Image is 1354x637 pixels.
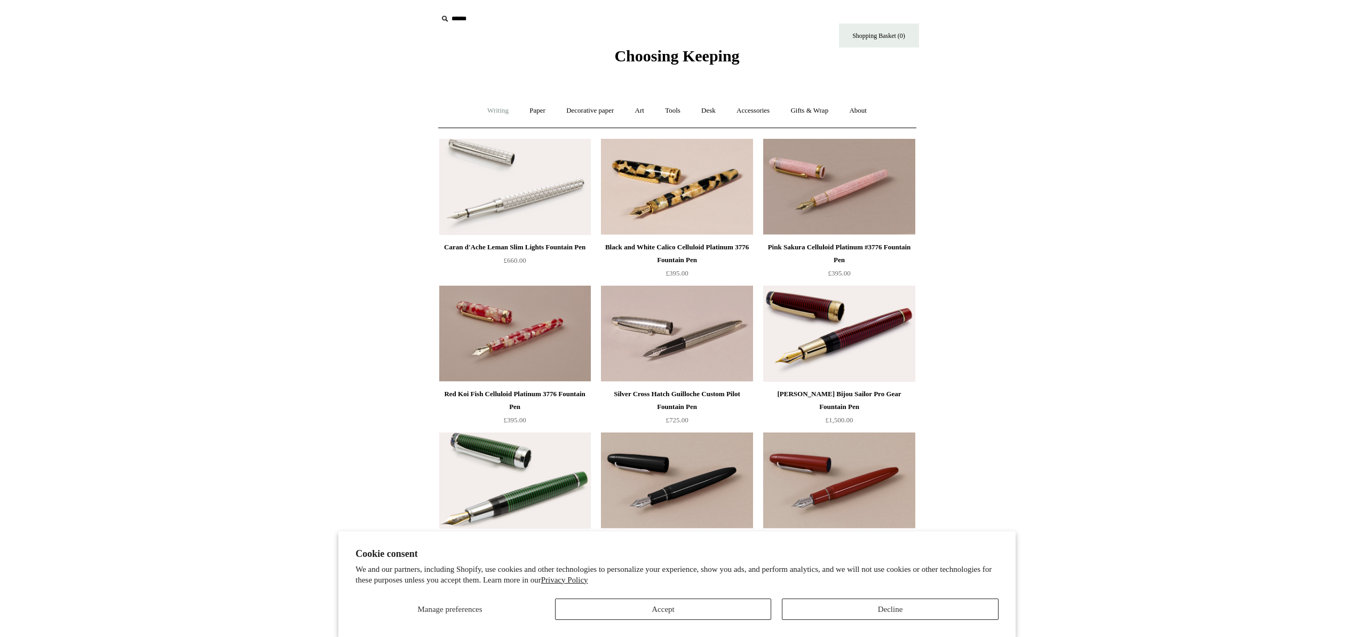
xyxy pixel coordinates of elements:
a: Black and White Calico Celluloid Platinum 3776 Fountain Pen Black and White Calico Celluloid Plat... [601,139,753,235]
a: Caran d'Ache Leman Slim Lights Fountain Pen Caran d'Ache Leman Slim Lights Fountain Pen [439,139,591,235]
button: Decline [782,599,999,620]
div: Caran d'Ache Leman Slim Lights Fountain Pen [442,241,588,254]
a: Ruby Wajima Bijou Sailor Pro Gear Fountain Pen Ruby Wajima Bijou Sailor Pro Gear Fountain Pen [763,286,915,382]
a: Sailor Urushi King of Pens Fountain pen, Crimson Red Sailor Urushi King of Pens Fountain pen, Cri... [763,432,915,529]
a: Privacy Policy [541,576,588,584]
a: Decorative paper [557,97,623,125]
img: Ruby Wajima Bijou Sailor Pro Gear Fountain Pen [763,286,915,382]
div: Black and White Calico Celluloid Platinum 3776 Fountain Pen [604,241,750,266]
a: About [840,97,876,125]
span: £660.00 [503,256,526,264]
div: Silver Cross Hatch Guilloche Custom Pilot Fountain Pen [604,388,750,413]
a: Art [625,97,654,125]
a: Pink Sakura Celluloid Platinum #3776 Fountain Pen Pink Sakura Celluloid Platinum #3776 Fountain Pen [763,139,915,235]
a: Pink Sakura Celluloid Platinum #3776 Fountain Pen £395.00 [763,241,915,285]
a: Shopping Basket (0) [839,23,919,48]
a: Red Koi Fish Celluloid Platinum 3776 Fountain Pen £395.00 [439,388,591,431]
a: Writing [478,97,518,125]
a: Accessories [727,97,779,125]
button: Manage preferences [355,599,544,620]
a: Tools [655,97,690,125]
span: £395.00 [503,416,526,424]
div: [PERSON_NAME] Bijou Sailor Pro Gear Fountain Pen [766,388,912,413]
a: Black and White Calico Celluloid Platinum 3776 Fountain Pen £395.00 [601,241,753,285]
p: We and our partners, including Shopify, use cookies and other technologies to personalize your ex... [355,564,999,585]
img: Sailor Urushi King of Pens Fountain pen, Black [601,432,753,529]
div: Red Koi Fish Celluloid Platinum 3776 Fountain Pen [442,388,588,413]
img: Pink Sakura Celluloid Platinum #3776 Fountain Pen [763,139,915,235]
img: Red Koi Fish Celluloid Platinum 3776 Fountain Pen [439,286,591,382]
a: Desk [692,97,725,125]
button: Accept [555,599,772,620]
a: Silver Cross Hatch Guilloche Custom Pilot Fountain Pen Silver Cross Hatch Guilloche Custom Pilot ... [601,286,753,382]
span: Manage preferences [417,605,482,614]
a: Paper [520,97,555,125]
span: Choosing Keeping [614,47,739,65]
img: Sailor Urushi King of Pens Fountain pen, Crimson Red [763,432,915,529]
a: Silver Cross Hatch Guilloche Custom Pilot Fountain Pen £725.00 [601,388,753,431]
img: Caran d'Ache Leman Slim Lights Fountain Pen [439,139,591,235]
img: Emerald Wajima Bijou Sailor Pro Gear Fountain Pen [439,432,591,529]
a: [PERSON_NAME] Bijou Sailor Pro Gear Fountain Pen £1,500.00 [763,388,915,431]
span: £725.00 [666,416,688,424]
h2: Cookie consent [355,548,999,560]
span: £395.00 [828,269,850,277]
a: Caran d'Ache Leman Slim Lights Fountain Pen £660.00 [439,241,591,285]
span: £395.00 [666,269,688,277]
img: Silver Cross Hatch Guilloche Custom Pilot Fountain Pen [601,286,753,382]
a: Gifts & Wrap [781,97,838,125]
a: Emerald Wajima Bijou Sailor Pro Gear Fountain Pen Emerald Wajima Bijou Sailor Pro Gear Fountain Pen [439,432,591,529]
a: Sailor Urushi King of Pens Fountain pen, Black Sailor Urushi King of Pens Fountain pen, Black [601,432,753,529]
div: Pink Sakura Celluloid Platinum #3776 Fountain Pen [766,241,912,266]
img: Black and White Calico Celluloid Platinum 3776 Fountain Pen [601,139,753,235]
a: Red Koi Fish Celluloid Platinum 3776 Fountain Pen Red Koi Fish Celluloid Platinum 3776 Fountain Pen [439,286,591,382]
span: £1,500.00 [826,416,853,424]
a: Choosing Keeping [614,56,739,63]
